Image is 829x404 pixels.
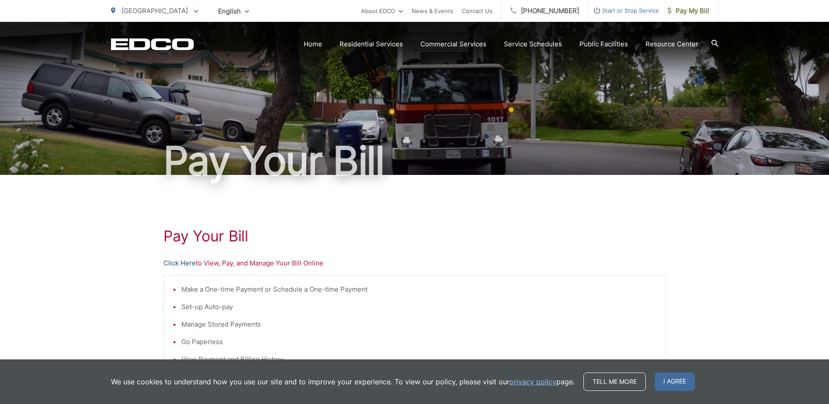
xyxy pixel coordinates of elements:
[655,373,695,391] span: I agree
[111,38,194,50] a: EDCD logo. Return to the homepage.
[510,376,556,387] a: privacy policy
[111,376,575,387] p: We use cookies to understand how you use our site and to improve your experience. To view our pol...
[583,373,646,391] a: Tell me more
[340,39,403,49] a: Residential Services
[645,39,698,49] a: Resource Center
[111,139,718,183] h1: Pay Your Bill
[462,6,493,16] a: Contact Us
[304,39,322,49] a: Home
[504,39,562,49] a: Service Schedules
[181,302,657,312] li: Set-up Auto-pay
[420,39,486,49] a: Commercial Services
[181,319,657,330] li: Manage Stored Payments
[181,284,657,295] li: Make a One-time Payment or Schedule a One-time Payment
[163,258,666,268] p: to View, Pay, and Manage Your Bill Online
[579,39,628,49] a: Public Facilities
[412,6,453,16] a: News & Events
[163,227,666,245] h1: Pay Your Bill
[163,258,196,268] a: Click Here
[181,337,657,347] li: Go Paperless
[212,3,256,19] span: English
[181,354,657,365] li: View Payment and Billing History
[668,6,709,16] span: Pay My Bill
[361,6,403,16] a: About EDCO
[121,7,188,15] span: [GEOGRAPHIC_DATA]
